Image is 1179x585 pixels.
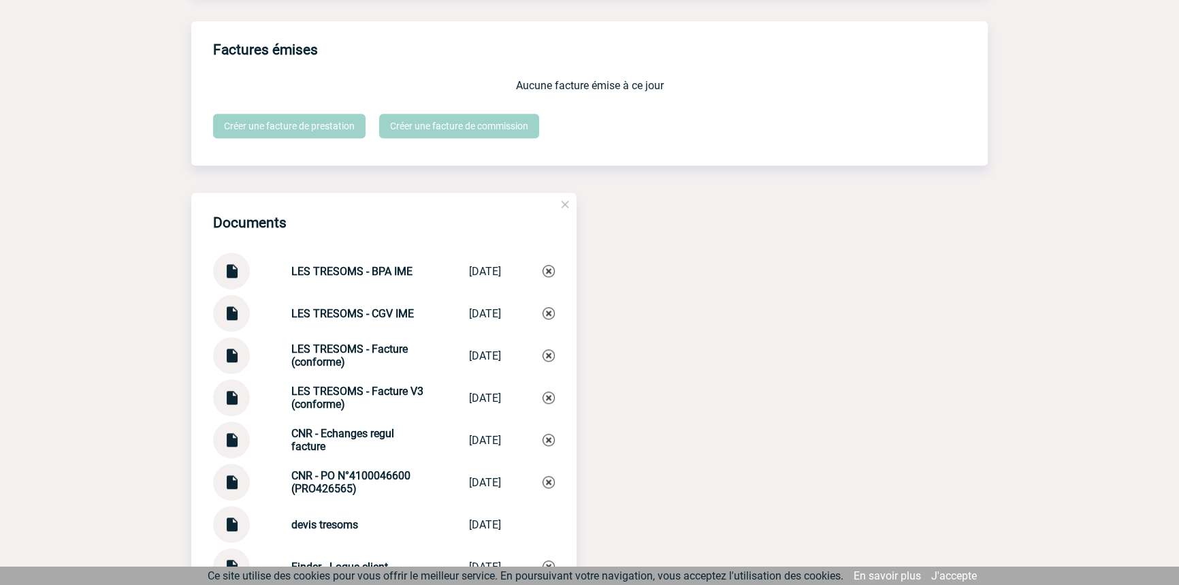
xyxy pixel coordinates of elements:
[291,560,388,573] strong: Finder - Logue client
[469,476,501,489] div: [DATE]
[291,307,414,320] strong: LES TRESOMS - CGV IME
[213,79,966,92] p: Aucune facture émise à ce jour
[543,434,555,446] img: Supprimer
[543,560,555,573] img: Supprimer
[291,469,410,495] strong: CNR - PO N°4100046600 (PRO426565)
[291,343,408,368] strong: LES TRESOMS - Facture (conforme)
[543,476,555,488] img: Supprimer
[543,392,555,404] img: Supprimer
[291,385,423,411] strong: LES TRESOMS - Facture V3 (conforme)
[469,518,501,531] div: [DATE]
[543,307,555,319] img: Supprimer
[291,427,394,453] strong: CNR - Echanges regul facture
[208,569,843,582] span: Ce site utilise des cookies pour vous offrir le meilleur service. En poursuivant votre navigation...
[213,215,287,231] h4: Documents
[213,32,988,68] h3: Factures émises
[854,569,921,582] a: En savoir plus
[291,518,358,531] strong: devis tresoms
[469,307,501,320] div: [DATE]
[469,349,501,362] div: [DATE]
[213,114,366,138] a: Créer une facture de prestation
[291,265,413,278] strong: LES TRESOMS - BPA IME
[559,198,571,210] img: close.png
[469,434,501,447] div: [DATE]
[469,392,501,405] div: [DATE]
[543,265,555,277] img: Supprimer
[469,265,501,278] div: [DATE]
[931,569,977,582] a: J'accepte
[379,114,539,138] a: Créer une facture de commission
[469,560,501,573] div: [DATE]
[543,349,555,362] img: Supprimer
